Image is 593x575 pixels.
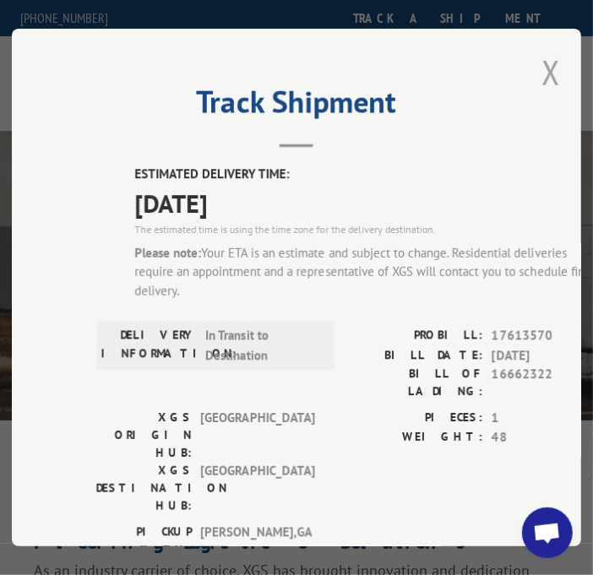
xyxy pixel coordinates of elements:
[350,346,483,366] label: BILL DATE:
[200,462,314,515] span: [GEOGRAPHIC_DATA]
[350,409,483,428] label: PIECES:
[522,507,573,558] div: Open chat
[96,409,192,462] label: XGS ORIGIN HUB:
[350,327,483,346] label: PROBILL:
[134,245,201,261] strong: Please note:
[96,90,497,122] h2: Track Shipment
[205,327,319,365] span: In Transit to Destination
[96,462,192,515] label: XGS DESTINATION HUB:
[200,409,314,462] span: [GEOGRAPHIC_DATA]
[350,365,483,400] label: BILL OF LADING:
[101,327,197,365] label: DELIVERY INFORMATION:
[541,50,560,95] button: Close modal
[350,428,483,448] label: WEIGHT:
[200,523,314,559] span: [PERSON_NAME] , GA
[96,523,192,559] label: PICKUP CITY:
